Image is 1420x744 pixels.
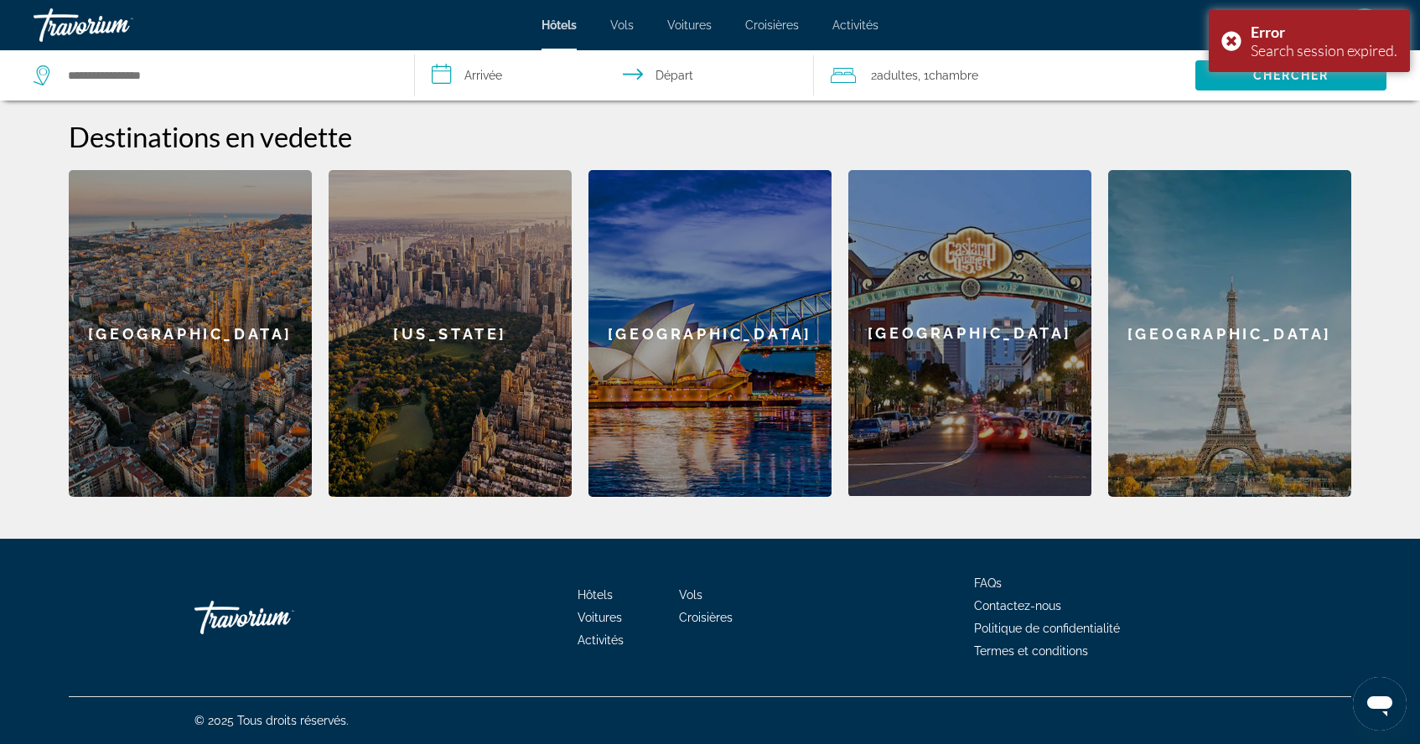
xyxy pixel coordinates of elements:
[871,64,918,87] span: 2
[578,611,622,624] a: Voitures
[679,588,702,602] a: Vols
[69,170,312,497] a: Barcelona[GEOGRAPHIC_DATA]
[848,170,1091,496] div: [GEOGRAPHIC_DATA]
[1253,69,1329,82] span: Chercher
[679,611,733,624] a: Croisières
[578,633,624,647] a: Activités
[578,588,613,602] a: Hôtels
[69,120,1351,153] h2: Destinations en vedette
[1251,41,1397,59] div: Search session expired.
[194,714,349,727] span: © 2025 Tous droits réservés.
[1195,60,1386,90] button: Search
[1108,170,1351,497] a: Paris[GEOGRAPHIC_DATA]
[848,170,1091,497] a: San Diego[GEOGRAPHIC_DATA]
[918,64,978,87] span: , 1
[1353,677,1407,731] iframe: Bouton de lancement de la fenêtre de messagerie
[745,18,799,32] a: Croisières
[542,18,577,32] a: Hôtels
[1251,23,1397,41] div: Error
[66,63,389,88] input: Search hotel destination
[974,576,1002,590] a: FAQs
[832,18,878,32] a: Activités
[329,170,572,497] a: New York[US_STATE]
[610,18,634,32] a: Vols
[974,622,1120,635] a: Politique de confidentialité
[1343,8,1386,43] button: User Menu
[974,599,1061,612] a: Contactez-nous
[588,170,832,497] div: [GEOGRAPHIC_DATA]
[974,644,1088,658] a: Termes et conditions
[329,170,572,497] div: [US_STATE]
[877,69,918,82] span: Adultes
[588,170,832,497] a: Sydney[GEOGRAPHIC_DATA]
[1108,170,1351,497] div: [GEOGRAPHIC_DATA]
[194,592,362,643] a: Go Home
[69,170,312,497] div: [GEOGRAPHIC_DATA]
[415,50,813,101] button: Select check in and out date
[929,69,978,82] span: Chambre
[667,18,712,32] a: Voitures
[34,3,201,47] a: Travorium
[814,50,1195,101] button: Travelers: 2 adults, 0 children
